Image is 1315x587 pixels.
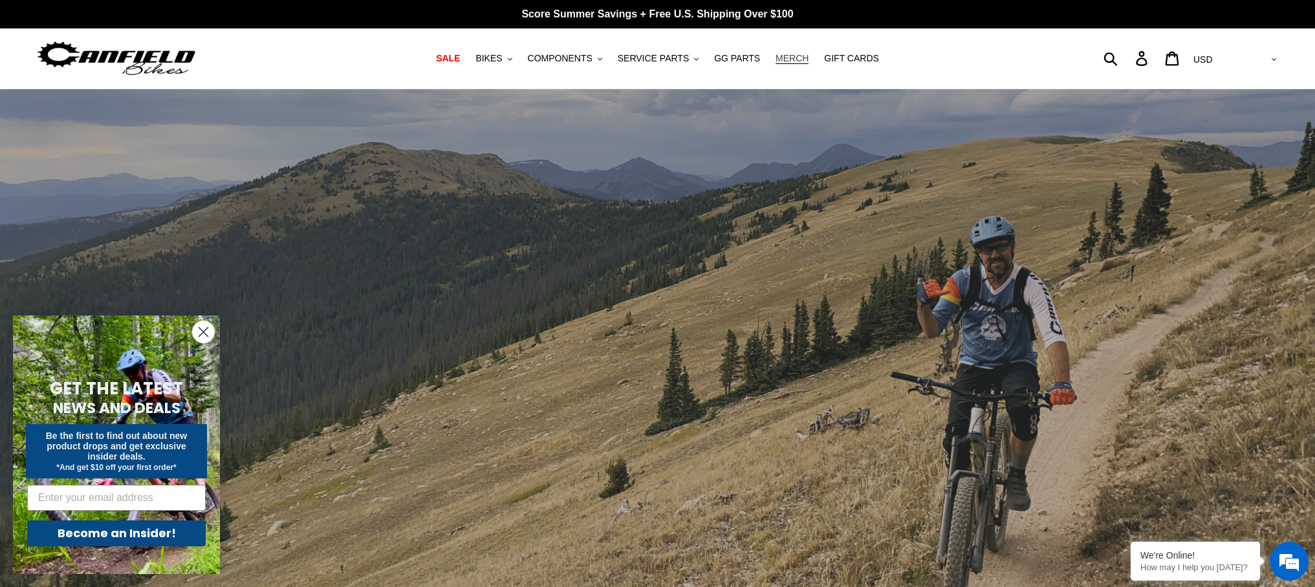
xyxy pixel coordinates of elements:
[618,53,689,64] span: SERVICE PARTS
[1140,562,1250,572] p: How may I help you today?
[50,377,183,400] span: GET THE LATEST
[708,50,766,67] a: GG PARTS
[36,38,197,79] img: Canfield Bikes
[46,431,188,462] span: Be the first to find out about new product drops and get exclusive insider deals.
[769,50,815,67] a: MERCH
[611,50,705,67] button: SERVICE PARTS
[1140,550,1250,560] div: We're Online!
[56,463,176,472] span: *And get $10 off your first order*
[436,53,460,64] span: SALE
[824,53,879,64] span: GIFT CARDS
[192,321,215,343] button: Close dialog
[528,53,592,64] span: COMPONENTS
[469,50,518,67] button: BIKES
[429,50,466,67] a: SALE
[1111,44,1144,72] input: Search
[475,53,502,64] span: BIKES
[818,50,886,67] a: GIFT CARDS
[776,53,809,64] span: MERCH
[27,520,206,546] button: Become an Insider!
[53,398,180,418] span: NEWS AND DEALS
[714,53,760,64] span: GG PARTS
[27,485,206,511] input: Enter your email address
[521,50,609,67] button: COMPONENTS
